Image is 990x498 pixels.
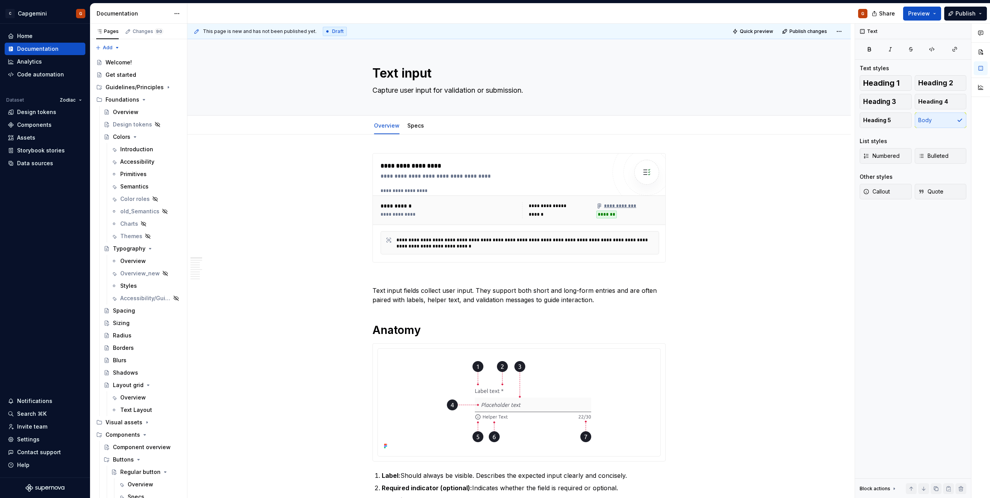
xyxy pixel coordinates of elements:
div: Contact support [17,448,61,456]
div: Assets [17,134,35,142]
textarea: Text input [371,64,664,83]
a: Semantics [108,180,184,193]
div: Components [106,431,140,439]
a: Code automation [5,68,85,81]
a: Text Layout [108,404,184,416]
div: Visual assets [106,418,142,426]
div: Themes [120,232,142,240]
div: Welcome! [106,59,132,66]
div: Buttons [100,453,184,466]
div: C [5,9,15,18]
span: Quick preview [740,28,773,35]
a: Overview [108,255,184,267]
span: Callout [863,188,890,195]
div: Styles [120,282,137,290]
div: Storybook stories [17,147,65,154]
div: Accessibility/Guide [120,294,171,302]
div: Guidelines/Principles [93,81,184,93]
a: Styles [108,280,184,292]
span: Heading 3 [863,98,896,105]
div: Buttons [113,456,134,463]
div: Foundations [93,93,184,106]
a: Accessibility/Guide [108,292,184,304]
button: Preview [903,7,941,21]
span: 90 [155,28,163,35]
a: Supernova Logo [26,484,64,492]
div: Overview [120,394,146,401]
div: Introduction [120,145,153,153]
button: CCapgeminiG [2,5,88,22]
div: Colors [113,133,130,141]
a: Layout grid [100,379,184,391]
a: Settings [5,433,85,446]
div: Design tokens [113,121,152,128]
div: Borders [113,344,134,352]
button: Bulleted [915,148,967,164]
div: Analytics [17,58,42,66]
a: Accessibility [108,156,184,168]
button: Heading 2 [915,75,967,91]
button: Heading 1 [860,75,912,91]
div: Overview [128,481,153,488]
button: Publish changes [780,26,831,37]
a: Get started [93,69,184,81]
a: Home [5,30,85,42]
div: Color roles [120,195,150,203]
div: Text styles [860,64,889,72]
button: Callout [860,184,912,199]
span: Heading 4 [918,98,948,105]
button: Share [868,7,900,21]
div: Help [17,461,29,469]
span: Heading 2 [918,79,953,87]
a: Assets [5,131,85,144]
div: Accessibility [120,158,154,166]
div: Specs [404,117,427,133]
button: Numbered [860,148,912,164]
div: Typography [113,245,145,252]
span: Publish changes [789,28,827,35]
div: Design tokens [17,108,56,116]
div: Block actions [860,483,897,494]
span: Heading 1 [863,79,900,87]
div: Changes [133,28,163,35]
div: G [861,10,864,17]
button: Heading 4 [915,94,967,109]
a: Shadows [100,367,184,379]
strong: Required indicator (optional): [382,484,472,492]
div: Sizing [113,319,130,327]
button: Zodiac [56,95,85,105]
div: old_Semantics [120,207,159,215]
button: Add [93,42,122,53]
div: List styles [860,137,887,145]
a: Themes [108,230,184,242]
button: Notifications [5,395,85,407]
textarea: Capture user input for validation or submission. [371,84,664,97]
div: Documentation [97,10,170,17]
div: Overview_new [120,270,160,277]
div: Invite team [17,423,47,431]
a: Typography [100,242,184,255]
div: Overview [113,108,138,116]
div: Visual assets [93,416,184,429]
div: Spacing [113,307,135,315]
a: Design tokens [100,118,184,131]
span: This page is new and has not been published yet. [203,28,317,35]
div: Primitives [120,170,147,178]
span: Share [879,10,895,17]
div: Component overview [113,443,171,451]
a: Overview [100,106,184,118]
p: Indicates whether the field is required or optional. [382,483,666,493]
button: Quote [915,184,967,199]
a: Introduction [108,143,184,156]
a: Overview [108,391,184,404]
button: Quick preview [730,26,777,37]
a: Components [5,119,85,131]
div: Search ⌘K [17,410,47,418]
a: Design tokens [5,106,85,118]
a: Spacing [100,304,184,317]
div: Documentation [17,45,59,53]
span: Numbered [863,152,900,160]
div: Code automation [17,71,64,78]
div: Regular button [120,468,161,476]
div: Overview [120,257,146,265]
